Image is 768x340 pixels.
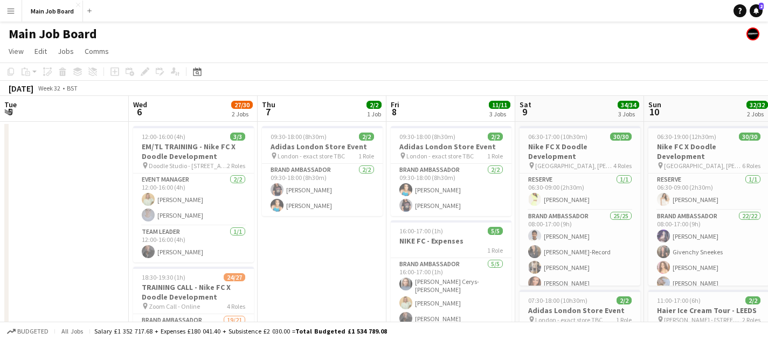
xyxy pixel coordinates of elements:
[132,106,147,118] span: 6
[133,100,147,109] span: Wed
[262,100,275,109] span: Thu
[617,296,632,304] span: 2/2
[149,162,227,170] span: Doodle Studio - [STREET_ADDRESS]
[613,162,632,170] span: 4 Roles
[391,126,511,216] app-job-card: 09:30-18:00 (8h30m)2/2Adidas London Store Event London - exact store TBC1 RoleBrand Ambassador2/2...
[518,106,531,118] span: 9
[149,302,200,310] span: Zoom Call - Online
[295,327,387,335] span: Total Budgeted £1 534 789.08
[618,101,639,109] span: 34/34
[367,110,381,118] div: 1 Job
[358,152,374,160] span: 1 Role
[742,162,760,170] span: 6 Roles
[9,46,24,56] span: View
[750,4,763,17] a: 2
[36,84,63,92] span: Week 32
[359,133,374,141] span: 2/2
[488,227,503,235] span: 5/5
[487,152,503,160] span: 1 Role
[262,142,383,151] h3: Adidas London Store Event
[133,174,254,226] app-card-role: Event Manager2/212:00-16:00 (4h)[PERSON_NAME][PERSON_NAME]
[520,174,640,210] app-card-role: Reserve1/106:30-09:00 (2h30m)[PERSON_NAME]
[133,282,254,302] h3: TRAINING CALL - Nike FC X Doodle Development
[657,296,701,304] span: 11:00-17:00 (6h)
[745,296,760,304] span: 2/2
[4,44,28,58] a: View
[391,142,511,151] h3: Adidas London Store Event
[67,84,78,92] div: BST
[9,26,97,42] h1: Main Job Board
[142,273,185,281] span: 18:30-19:30 (1h)
[231,101,253,109] span: 27/30
[664,162,742,170] span: [GEOGRAPHIC_DATA], [PERSON_NAME][GEOGRAPHIC_DATA][PERSON_NAME]
[528,133,587,141] span: 06:30-17:00 (10h30m)
[224,273,245,281] span: 24/27
[520,126,640,286] app-job-card: 06:30-17:00 (10h30m)30/30Nike FC X Doodle Development [GEOGRAPHIC_DATA], [PERSON_NAME][GEOGRAPHIC...
[227,302,245,310] span: 4 Roles
[742,316,760,324] span: 2 Roles
[4,100,17,109] span: Tue
[399,133,455,141] span: 09:30-18:00 (8h30m)
[232,110,252,118] div: 2 Jobs
[535,316,603,324] span: London - exact store TBC
[5,325,50,337] button: Budgeted
[389,106,399,118] span: 8
[59,327,85,335] span: All jobs
[133,126,254,262] app-job-card: 12:00-16:00 (4h)3/3EM/TL TRAINING - Nike FC X Doodle Development Doodle Studio - [STREET_ADDRESS]...
[489,110,510,118] div: 3 Jobs
[520,306,640,315] h3: Adidas London Store Event
[22,1,83,22] button: Main Job Board
[227,162,245,170] span: 2 Roles
[133,226,254,262] app-card-role: Team Leader1/112:00-16:00 (4h)[PERSON_NAME]
[747,110,767,118] div: 2 Jobs
[34,46,47,56] span: Edit
[142,133,185,141] span: 12:00-16:00 (4h)
[488,133,503,141] span: 2/2
[391,164,511,216] app-card-role: Brand Ambassador2/209:30-18:00 (8h30m)[PERSON_NAME][PERSON_NAME]
[58,46,74,56] span: Jobs
[366,101,382,109] span: 2/2
[648,100,661,109] span: Sun
[520,100,531,109] span: Sat
[746,101,768,109] span: 32/32
[30,44,51,58] a: Edit
[657,133,716,141] span: 06:30-19:00 (12h30m)
[528,296,587,304] span: 07:30-18:00 (10h30m)
[391,100,399,109] span: Fri
[399,227,443,235] span: 16:00-17:00 (1h)
[271,133,327,141] span: 09:30-18:00 (8h30m)
[664,316,742,324] span: [PERSON_NAME] - [STREET_ADDRESS]
[391,236,511,246] h3: NIKE FC - Expenses
[80,44,113,58] a: Comms
[53,44,78,58] a: Jobs
[487,246,503,254] span: 1 Role
[230,133,245,141] span: 3/3
[17,328,49,335] span: Budgeted
[535,162,613,170] span: [GEOGRAPHIC_DATA], [PERSON_NAME][GEOGRAPHIC_DATA][PERSON_NAME]
[616,316,632,324] span: 1 Role
[610,133,632,141] span: 30/30
[520,142,640,161] h3: Nike FC X Doodle Development
[262,126,383,216] app-job-card: 09:30-18:00 (8h30m)2/2Adidas London Store Event London - exact store TBC1 RoleBrand Ambassador2/2...
[94,327,387,335] div: Salary £1 352 717.68 + Expenses £180 041.40 + Subsistence £2 030.00 =
[489,101,510,109] span: 11/11
[262,164,383,216] app-card-role: Brand Ambassador2/209:30-18:00 (8h30m)[PERSON_NAME][PERSON_NAME]
[759,3,764,10] span: 2
[618,110,639,118] div: 3 Jobs
[133,142,254,161] h3: EM/TL TRAINING - Nike FC X Doodle Development
[746,27,759,40] app-user-avatar: experience staff
[260,106,275,118] span: 7
[647,106,661,118] span: 10
[85,46,109,56] span: Comms
[406,152,474,160] span: London - exact store TBC
[3,106,17,118] span: 5
[9,83,33,94] div: [DATE]
[739,133,760,141] span: 30/30
[278,152,345,160] span: London - exact store TBC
